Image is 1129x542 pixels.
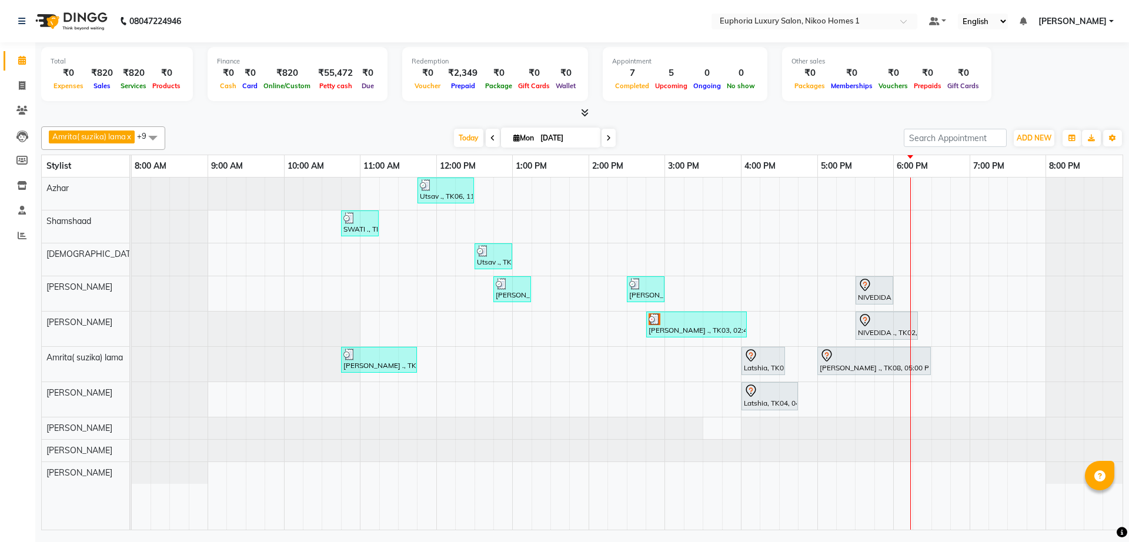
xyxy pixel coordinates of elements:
div: NIVEDIDA ., TK02, 05:30 PM-06:20 PM, EP-Full Arms Cream Wax [857,313,917,338]
a: 10:00 AM [285,158,327,175]
a: 2:00 PM [589,158,626,175]
span: Amrita( suzika) lama [52,132,126,141]
div: Latshia, TK04, 04:00 PM-04:45 PM, EL-Express Pedi [743,384,797,409]
div: ₹0 [412,66,443,80]
input: 2025-09-01 [537,129,596,147]
a: 3:00 PM [665,158,702,175]
div: ₹0 [358,66,378,80]
a: 11:00 AM [360,158,403,175]
img: logo [30,5,111,38]
a: 4:00 PM [741,158,779,175]
div: 7 [612,66,652,80]
span: Shamshaad [46,216,91,226]
span: Ongoing [690,82,724,90]
div: ₹0 [911,66,944,80]
a: 5:00 PM [818,158,855,175]
div: SWATI ., TK05, 10:45 AM-11:15 AM, EP-Advanced Kid Cut Girl (Below 8 Yrs) [342,212,378,235]
div: ₹0 [239,66,260,80]
span: +9 [137,131,155,140]
span: ADD NEW [1017,133,1051,142]
div: ₹820 [260,66,313,80]
div: ₹820 [86,66,118,80]
span: Today [454,129,483,147]
div: 0 [724,66,758,80]
span: No show [724,82,758,90]
span: Stylist [46,160,71,171]
span: [DEMOGRAPHIC_DATA] [46,249,138,259]
div: NIVEDIDA ., TK02, 05:30 PM-06:00 PM, EL-Kid Cut (Below 8 Yrs) BOY [857,278,892,303]
div: Latshia, TK04, 04:00 PM-04:35 PM, EL-Express Mani [743,349,784,373]
span: Services [118,82,149,90]
span: Sales [91,82,113,90]
div: Utsav ., TK06, 12:30 PM-01:00 PM, EP-[PERSON_NAME] Trim/Design MEN [476,245,511,267]
div: Redemption [412,56,579,66]
span: Package [482,82,515,90]
span: Products [149,82,183,90]
div: Utsav ., TK06, 11:45 AM-12:30 PM, EP-HAIR CUT (Creative Stylist) with hairwash MEN [419,179,473,202]
a: 12:00 PM [437,158,479,175]
div: [PERSON_NAME] ., TK07, 12:45 PM-01:15 PM, EL-HAIR CUT (Senior Stylist) with hairwash MEN [495,278,530,300]
span: Petty cash [316,82,355,90]
a: 9:00 AM [208,158,246,175]
span: [PERSON_NAME] [46,317,112,327]
div: Finance [217,56,378,66]
span: Packages [791,82,828,90]
span: [PERSON_NAME] [46,387,112,398]
span: Card [239,82,260,90]
div: [PERSON_NAME] ., TK03, 02:45 PM-04:05 PM, EP-Brilliance White [647,313,746,336]
span: Online/Custom [260,82,313,90]
div: ₹2,349 [443,66,482,80]
span: [PERSON_NAME] [46,445,112,456]
span: Prepaids [911,82,944,90]
span: Cash [217,82,239,90]
b: 08047224946 [129,5,181,38]
span: Mon [510,133,537,142]
div: [PERSON_NAME], TK09, 02:30 PM-03:00 PM, EL-HAIR CUT (Senior Stylist) with hairwash MEN [628,278,663,300]
span: [PERSON_NAME] [46,467,112,478]
div: ₹0 [791,66,828,80]
a: 7:00 PM [970,158,1007,175]
a: 6:00 PM [894,158,931,175]
div: ₹0 [944,66,982,80]
span: Azhar [46,183,69,193]
div: ₹0 [217,66,239,80]
span: [PERSON_NAME] [46,282,112,292]
span: Wallet [553,82,579,90]
div: ₹0 [876,66,911,80]
span: Due [359,82,377,90]
div: ₹0 [515,66,553,80]
span: [PERSON_NAME] [1038,15,1107,28]
span: Completed [612,82,652,90]
span: Upcoming [652,82,690,90]
span: Prepaid [448,82,478,90]
div: ₹0 [553,66,579,80]
div: ₹0 [51,66,86,80]
div: Other sales [791,56,982,66]
span: Gift Cards [515,82,553,90]
span: Expenses [51,82,86,90]
span: [PERSON_NAME] [46,423,112,433]
div: 5 [652,66,690,80]
a: 8:00 AM [132,158,169,175]
div: ₹0 [149,66,183,80]
input: Search Appointment [904,129,1007,147]
div: ₹820 [118,66,149,80]
span: Amrita( suzika) lama [46,352,123,363]
div: ₹0 [482,66,515,80]
button: ADD NEW [1014,130,1054,146]
div: ₹55,472 [313,66,358,80]
div: Appointment [612,56,758,66]
a: 8:00 PM [1046,158,1083,175]
div: 0 [690,66,724,80]
a: 1:00 PM [513,158,550,175]
span: Gift Cards [944,82,982,90]
div: [PERSON_NAME] ., TK08, 05:00 PM-06:30 PM, EP-[PERSON_NAME] [819,349,930,373]
div: ₹0 [828,66,876,80]
span: Memberships [828,82,876,90]
span: Voucher [412,82,443,90]
div: Total [51,56,183,66]
div: [PERSON_NAME] ., TK01, 10:45 AM-11:45 AM, EL-Eyebrows Threading,EL-Upperlip Threading,EL-Chin / N... [342,349,416,371]
span: Vouchers [876,82,911,90]
a: x [126,132,131,141]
